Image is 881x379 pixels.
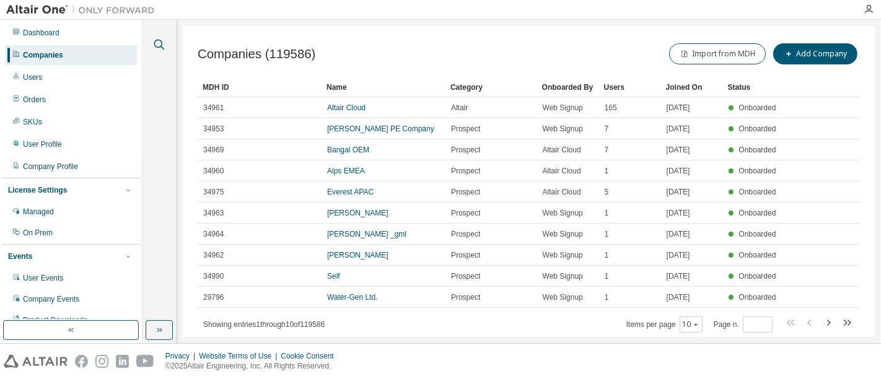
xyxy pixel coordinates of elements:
[739,230,776,238] span: Onboarded
[6,4,161,16] img: Altair One
[8,185,67,195] div: License Settings
[543,208,583,218] span: Web Signup
[165,351,199,361] div: Privacy
[605,250,609,260] span: 1
[23,315,87,325] div: Product Downloads
[327,77,440,97] div: Name
[728,77,780,97] div: Status
[605,187,609,197] span: 5
[327,209,388,217] a: [PERSON_NAME]
[327,272,340,281] a: Self
[451,292,480,302] span: Prospect
[451,187,480,197] span: Prospect
[23,139,62,149] div: User Profile
[605,229,609,239] span: 1
[203,271,224,281] span: 34990
[23,50,63,60] div: Companies
[23,294,79,304] div: Company Events
[203,320,325,329] span: Showing entries 1 through 10 of 119586
[203,166,224,176] span: 34960
[203,145,224,155] span: 34969
[451,145,480,155] span: Prospect
[669,43,766,64] button: Import from MDH
[605,103,617,113] span: 165
[327,146,369,154] a: Bangal OEM
[116,355,129,368] img: linkedin.svg
[667,166,690,176] span: [DATE]
[626,316,703,333] span: Items per page
[605,292,609,302] span: 1
[773,43,857,64] button: Add Company
[450,77,532,97] div: Category
[451,208,480,218] span: Prospect
[451,124,480,134] span: Prospect
[739,103,776,112] span: Onboarded
[203,292,224,302] span: 29796
[8,251,32,261] div: Events
[605,145,609,155] span: 7
[666,77,718,97] div: Joined On
[23,162,78,172] div: Company Profile
[543,103,583,113] span: Web Signup
[23,207,54,217] div: Managed
[667,208,690,218] span: [DATE]
[667,250,690,260] span: [DATE]
[23,95,46,105] div: Orders
[136,355,154,368] img: youtube.svg
[543,145,581,155] span: Altair Cloud
[23,72,42,82] div: Users
[667,271,690,281] span: [DATE]
[203,103,224,113] span: 34961
[327,124,434,133] a: [PERSON_NAME] PE Company
[667,145,690,155] span: [DATE]
[714,316,773,333] span: Page n.
[667,103,690,113] span: [DATE]
[739,272,776,281] span: Onboarded
[543,271,583,281] span: Web Signup
[605,271,609,281] span: 1
[604,77,656,97] div: Users
[451,271,480,281] span: Prospect
[198,47,315,61] span: Companies (119586)
[203,124,224,134] span: 34953
[451,103,468,113] span: Altair
[327,167,365,175] a: Alps EMEA
[203,187,224,197] span: 34975
[739,124,776,133] span: Onboarded
[23,117,42,127] div: SKUs
[203,229,224,239] span: 34964
[95,355,108,368] img: instagram.svg
[543,250,583,260] span: Web Signup
[667,124,690,134] span: [DATE]
[739,167,776,175] span: Onboarded
[327,293,378,302] a: Water-Gen Ltd.
[203,250,224,260] span: 34962
[23,273,63,283] div: User Events
[327,188,374,196] a: Everest APAC
[667,292,690,302] span: [DATE]
[739,188,776,196] span: Onboarded
[683,320,699,329] button: 10
[203,77,317,97] div: MDH ID
[543,292,583,302] span: Web Signup
[605,124,609,134] span: 7
[203,208,224,218] span: 34963
[4,355,68,368] img: altair_logo.svg
[199,351,281,361] div: Website Terms of Use
[165,361,341,372] p: © 2025 Altair Engineering, Inc. All Rights Reserved.
[739,146,776,154] span: Onboarded
[605,166,609,176] span: 1
[605,208,609,218] span: 1
[451,166,480,176] span: Prospect
[543,166,581,176] span: Altair Cloud
[281,351,341,361] div: Cookie Consent
[23,28,59,38] div: Dashboard
[543,229,583,239] span: Web Signup
[542,77,594,97] div: Onboarded By
[739,251,776,259] span: Onboarded
[327,251,388,259] a: [PERSON_NAME]
[543,187,581,197] span: Altair Cloud
[451,229,480,239] span: Prospect
[451,250,480,260] span: Prospect
[543,124,583,134] span: Web Signup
